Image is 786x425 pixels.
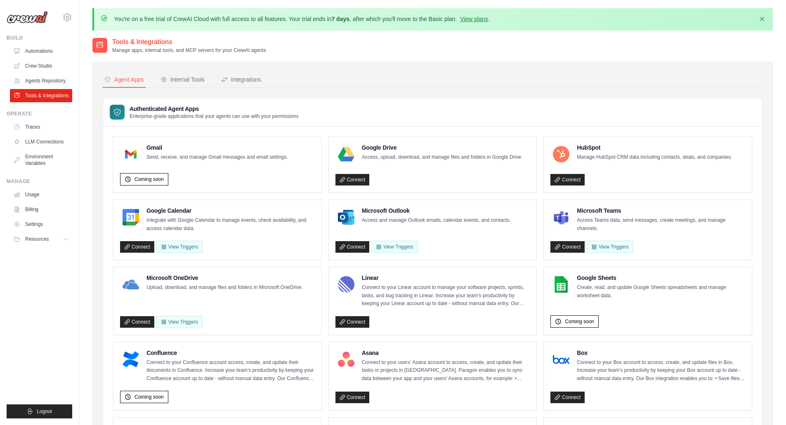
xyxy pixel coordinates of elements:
[146,207,315,215] h4: Google Calendar
[146,359,315,383] p: Connect to your Confluence account access, create, and update their documents in Confluence. Incr...
[577,284,745,300] p: Create, read, and update Google Sheets spreadsheets and manage worksheet data.
[10,59,72,73] a: Crew Studio
[37,408,52,415] span: Logout
[104,75,144,84] div: Agent Apps
[123,351,139,368] img: Confluence Logo
[10,218,72,231] a: Settings
[10,232,72,246] button: Resources
[135,176,164,183] span: Coming soon
[565,318,594,325] span: Coming soon
[123,209,139,225] img: Google Calendar Logo
[362,274,530,282] h4: Linear
[146,284,303,292] p: Upload, download, and manage files and folders in Microsoft OneDrive.
[331,16,349,22] strong: 7 days
[335,174,370,185] a: Connect
[10,74,72,87] a: Agents Repository
[123,276,139,293] img: Microsoft OneDrive Logo
[7,35,72,41] div: Build
[553,209,569,225] img: Microsoft Teams Logo
[553,351,569,368] img: Box Logo
[112,37,266,47] h2: Tools & Integrations
[338,146,354,162] img: Google Drive Logo
[120,241,154,253] a: Connect
[123,146,139,162] img: Gmail Logo
[146,153,288,162] p: Send, receive, and manage Gmail messages and email settings.
[338,276,354,293] img: Linear Logo
[460,16,488,22] a: View plans
[220,72,263,88] button: Integrations
[10,45,72,58] a: Automations
[156,316,203,328] : View Triggers
[362,207,511,215] h4: Microsoft Outlook
[112,47,266,54] p: Manage apps, internal tools, and MCP servers for your CrewAI agents
[135,394,164,400] span: Coming soon
[577,359,745,383] p: Connect to your Box account to access, create, and update files in Box. Increase your team’s prod...
[362,143,523,152] h4: Google Drive
[10,135,72,148] a: LLM Connections
[7,178,72,185] div: Manage
[577,207,745,215] h4: Microsoft Teams
[362,284,530,308] p: Connect to your Linear account to manage your software projects, sprints, tasks, and bug tracking...
[161,75,205,84] div: Internal Tools
[221,75,261,84] div: Integrations
[362,349,530,357] h4: Asana
[120,316,154,328] a: Connect
[371,241,418,253] : View Triggers
[550,392,585,403] a: Connect
[130,105,299,113] h3: Authenticated Agent Apps
[550,241,585,253] a: Connect
[362,216,511,225] p: Access and manage Outlook emails, calendar events, and contacts.
[553,276,569,293] img: Google Sheets Logo
[130,113,299,120] p: Enterprise-grade applications that your agents can use with your permissions
[10,89,72,102] a: Tools & Integrations
[577,143,732,152] h4: HubSpot
[25,236,49,242] span: Resources
[362,153,523,162] p: Access, upload, download, and manage files and folders in Google Drive.
[7,404,72,418] button: Logout
[10,120,72,134] a: Traces
[103,72,146,88] button: Agent Apps
[156,241,203,253] button: View Triggers
[335,241,370,253] a: Connect
[577,274,745,282] h4: Google Sheets
[335,392,370,403] a: Connect
[7,11,48,23] img: Logo
[587,241,633,253] : View Triggers
[577,216,745,232] p: Access Teams data, send messages, create meetings, and manage channels.
[550,174,585,185] a: Connect
[146,274,303,282] h4: Microsoft OneDrive
[10,203,72,216] a: Billing
[10,150,72,170] a: Environment Variables
[114,15,490,23] p: You're on a free trial of CrewAI Cloud with full access to all features. Your trial ends in , aft...
[553,146,569,162] img: HubSpot Logo
[335,316,370,328] a: Connect
[146,143,288,152] h4: Gmail
[338,209,354,225] img: Microsoft Outlook Logo
[362,359,530,383] p: Connect to your users’ Asana account to access, create, and update their tasks or projects in [GE...
[146,349,315,357] h4: Confluence
[10,188,72,201] a: Usage
[7,110,72,117] div: Operate
[159,72,206,88] button: Internal Tools
[146,216,315,232] p: Integrate with Google Calendar to manage events, check availability, and access calendar data.
[577,349,745,357] h4: Box
[338,351,354,368] img: Asana Logo
[577,153,732,162] p: Manage HubSpot CRM data including contacts, deals, and companies.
